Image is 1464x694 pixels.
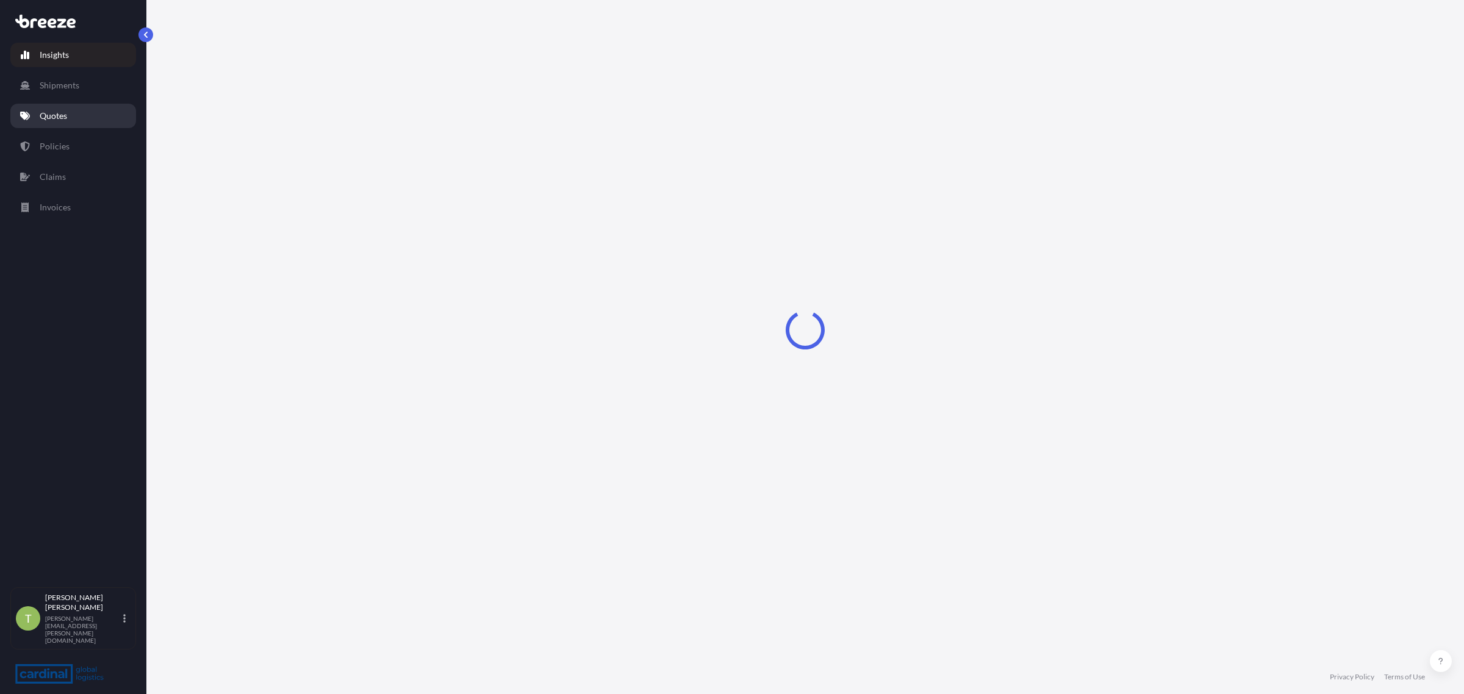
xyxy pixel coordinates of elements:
span: T [25,612,32,624]
p: Policies [40,140,70,152]
img: organization-logo [15,664,104,684]
a: Quotes [10,104,136,128]
p: Insights [40,49,69,61]
a: Claims [10,165,136,189]
a: Privacy Policy [1330,672,1374,682]
a: Shipments [10,73,136,98]
a: Policies [10,134,136,159]
p: Claims [40,171,66,183]
p: [PERSON_NAME][EMAIL_ADDRESS][PERSON_NAME][DOMAIN_NAME] [45,615,121,644]
p: Shipments [40,79,79,91]
p: Invoices [40,201,71,213]
a: Terms of Use [1384,672,1425,682]
a: Insights [10,43,136,67]
p: Quotes [40,110,67,122]
p: [PERSON_NAME] [PERSON_NAME] [45,593,121,612]
a: Invoices [10,195,136,220]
